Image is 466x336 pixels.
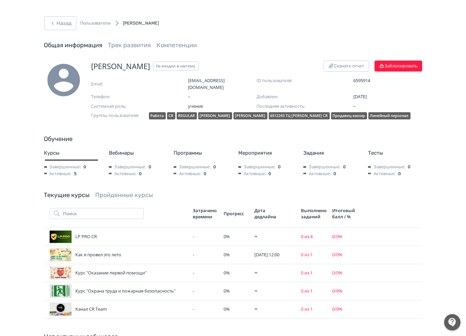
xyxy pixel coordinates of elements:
div: Тесты [368,149,422,157]
span: 0 [408,164,410,170]
span: 0 из 1 [301,306,313,312]
span: ученик [188,103,257,110]
div: Прогресс [224,210,249,217]
span: 0 из 1 [301,288,313,294]
span: Завершенные: [44,164,81,170]
div: Работа [149,112,166,119]
div: Курс "Оказание первой помощи" [50,266,188,280]
span: 0 из 1 [301,270,313,276]
span: Завершенные: [303,164,340,170]
span: Завершенные: [238,164,275,170]
span: 0 [333,170,336,177]
span: 0 % [224,233,230,240]
div: ∞ [254,306,295,313]
span: 6595914 [354,77,422,84]
span: 0 [149,164,151,170]
div: [PERSON_NAME] [234,112,267,119]
div: Мероприятия [238,149,292,157]
span: Завершенные: [368,164,405,170]
button: Скачать отчет [324,61,369,72]
span: Активные: [303,170,331,177]
a: Общая информация [44,41,103,49]
span: 0 / 0 % [332,288,342,294]
div: LP PRO CR [50,230,188,244]
span: 0 [204,170,206,177]
span: 0 / 0 % [332,270,342,276]
span: 0 из 1 [301,251,313,258]
span: 0 [398,170,401,177]
span: Активные: [174,170,201,177]
div: Вебинары [109,149,163,157]
div: Дата дедлайна [254,207,278,220]
span: Активные: [368,170,395,177]
span: ID пользователя: [257,77,325,84]
span: 0 [278,164,280,170]
span: 0 из 4 [301,233,313,240]
div: CR [167,112,175,119]
div: ∞ [254,233,295,240]
div: Обучение [44,134,422,144]
div: Выполнено заданий [301,207,327,220]
div: Канал CR Team [50,302,188,316]
span: [DATE] 12:00 [254,251,279,258]
span: 0 [213,164,216,170]
a: Пройденные курсы [96,191,153,199]
div: - [193,251,218,258]
span: [DATE] [354,93,367,100]
span: 0 % [224,306,230,312]
div: Задания [303,149,357,157]
div: [PERSON_NAME] [198,112,232,119]
div: Программы [174,149,227,157]
span: 0 % [224,288,230,294]
span: Завершенные: [109,164,146,170]
a: Текущие курсы [44,191,90,199]
span: Не входил в систему [153,62,199,71]
div: - [193,233,218,240]
span: 0 [84,164,86,170]
div: Продавец-кассир [331,112,367,119]
button: Назад [44,16,76,30]
span: 0 [139,170,141,177]
span: Группы пользователя: [91,112,146,121]
span: Системная роль: [91,103,160,110]
span: Активные: [44,170,72,177]
span: [PERSON_NAME] [123,21,159,26]
span: Последняя активность: [257,103,325,110]
div: REGULAR [177,112,197,119]
span: Активные: [238,170,266,177]
div: Курсы [44,149,98,157]
div: Как я провел это лето [50,248,188,262]
a: Компетенции [157,41,197,49]
span: 0 / 0 % [332,251,342,258]
span: 5 [74,170,77,177]
a: Пользователи [80,20,111,27]
span: Активные: [109,170,136,177]
span: Добавлен: [257,93,325,100]
span: 0 / 0 % [332,233,342,240]
div: Затрачено времени [193,207,218,220]
div: Линейный персонал [368,112,411,119]
a: Трек развития [108,41,151,49]
span: – [188,93,257,100]
span: Завершенные: [174,164,211,170]
div: Итоговый балл / % [332,207,357,220]
div: ∞ [254,270,295,276]
span: [PERSON_NAME] [91,61,150,72]
span: – [354,103,422,110]
span: 0 [268,170,271,177]
div: 6512243 ТЦ [PERSON_NAME] CR [269,112,330,119]
div: - [193,306,218,313]
span: [EMAIL_ADDRESS][DOMAIN_NAME] [188,77,257,91]
button: Заблокировать [375,61,422,72]
span: 0 / 0 % [332,306,342,312]
div: - [193,270,218,276]
div: ∞ [254,288,295,295]
span: 0 [343,164,345,170]
span: 0 % [224,270,230,276]
div: Курс "Охрана труда и пожарная безопасность" [50,284,188,298]
span: Телефон: [91,93,160,100]
div: - [193,288,218,295]
span: 0 % [224,251,230,258]
span: Email: [91,81,160,88]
